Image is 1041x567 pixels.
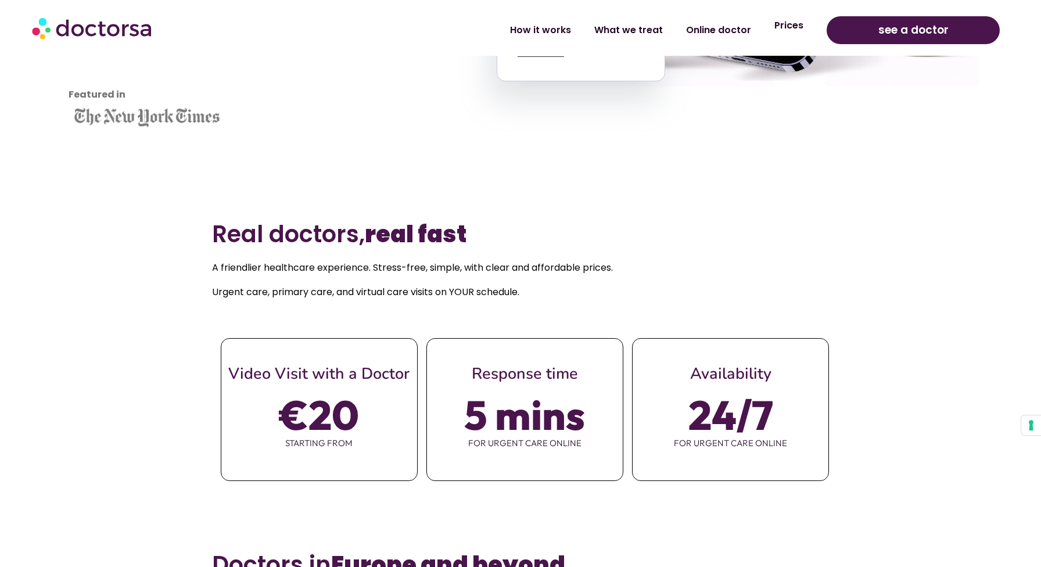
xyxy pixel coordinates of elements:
span: see a doctor [878,21,949,40]
span: starting from [221,431,417,455]
span: for urgent care online [633,431,828,455]
button: Your consent preferences for tracking technologies [1021,415,1041,435]
a: Prices [763,12,815,39]
a: AVAILABLE [518,48,564,57]
a: see a doctor [827,16,1000,44]
b: real fast [365,218,466,250]
nav: Menu [270,17,815,44]
span: 24/7 [688,399,773,431]
h2: Real doctors, [212,220,830,248]
span: 5 mins [464,399,585,431]
p: Urgent care, primary care, and virtual care visits on YOUR schedule. [212,284,830,300]
span: Response time [472,363,578,385]
a: How it works [498,17,583,44]
span: Availability [690,363,771,385]
span: for urgent care online [427,431,623,455]
span: Video Visit with a Doctor [228,363,410,385]
p: A friendlier healthcare experience. Stress-free, simple, with clear and affordable prices. [212,260,830,276]
a: Online doctor [674,17,763,44]
strong: Featured in [69,88,125,101]
span: €20 [279,399,359,431]
iframe: Customer reviews powered by Trustpilot [69,17,173,104]
span: AVAILABLE [518,48,564,56]
a: What we treat [583,17,674,44]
